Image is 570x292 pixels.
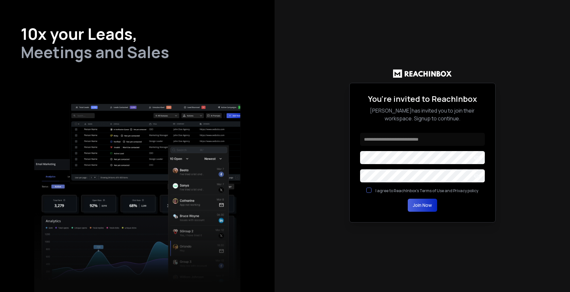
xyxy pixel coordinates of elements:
[21,44,254,60] h2: Meetings and Sales
[360,107,485,122] p: [PERSON_NAME] has invited you to join their workspace. Signup to continue.
[21,26,254,42] h1: 10x your Leads,
[375,188,478,193] label: I agree to ReachInbox's Terms of Use and Privacy policy
[360,94,485,104] h2: You're invited to ReachInbox
[408,199,437,212] button: Join Now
